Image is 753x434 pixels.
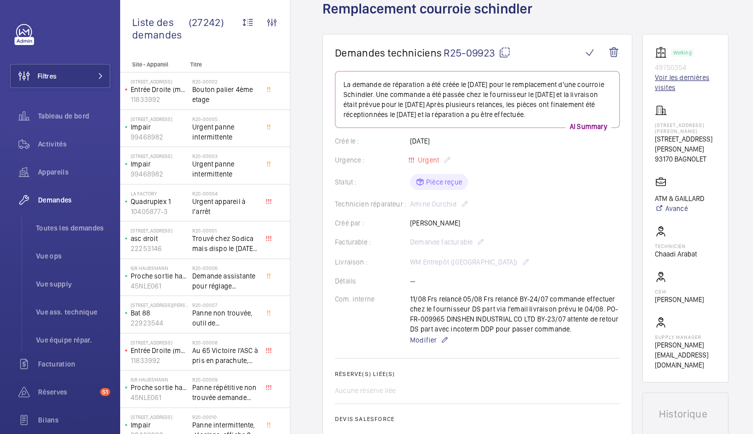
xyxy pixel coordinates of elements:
span: Bouton palier 4ème etage [192,84,258,104]
a: Avancé [655,203,704,213]
span: Réserves [38,387,96,397]
p: 93170 BAGNOLET [655,154,716,164]
h2: R20-00001 [192,227,258,233]
p: Proche sortie hall Pelletier [131,382,188,392]
span: Vue ops [36,251,110,261]
p: [PERSON_NAME][EMAIL_ADDRESS][DOMAIN_NAME] [655,340,716,370]
h2: R20-00006 [192,265,258,271]
p: Supply manager [655,334,716,340]
p: [STREET_ADDRESS] [131,414,188,420]
p: Quadruplex 1 [131,196,188,206]
p: Titre [190,61,256,68]
p: [STREET_ADDRESS][PERSON_NAME] [655,134,716,154]
span: Trouvé chez Sodica mais dispo le [DATE] [URL][DOMAIN_NAME] [192,233,258,253]
p: Entrée Droite (monte-charge) [131,84,188,94]
span: Vue équipe répar. [36,335,110,345]
p: 6/8 Haussmann [131,376,188,382]
h2: R20-00004 [192,190,258,196]
span: Au 65 Victoire l'ASC à pris en parachute, toutes les sécu coupé, il est au 3 ème, asc sans machin... [192,345,258,365]
p: 6/8 Haussmann [131,265,188,271]
p: 45NLE061 [131,392,188,402]
span: Demandes [38,195,110,205]
span: Urgent appareil à l’arrêt [192,196,258,216]
span: Facturation [38,359,110,369]
h2: Réserve(s) liée(s) [335,370,620,377]
span: Urgent panne intermittente [192,122,258,142]
h2: R20-00008 [192,339,258,345]
p: 49750354 [655,62,716,72]
span: Urgent panne intermittente [192,159,258,179]
p: 10405877-3 [131,206,188,216]
p: CSM [655,288,704,294]
span: Panne non trouvée, outil de déverouillouge impératif pour le diagnostic [192,308,258,328]
p: Site - Appareil [120,61,186,68]
p: Impair [131,420,188,430]
h2: R20-00002 [192,78,258,84]
img: elevator.svg [655,46,671,58]
span: Modifier [410,335,437,345]
p: 22923544 [131,318,188,328]
button: Filtres [10,64,110,88]
h2: R20-00007 [192,302,258,308]
span: Filtres [38,71,57,81]
p: Impair [131,122,188,132]
p: 99468982 [131,132,188,142]
p: 11833992 [131,355,188,365]
span: Liste des demandes [132,16,189,41]
p: [PERSON_NAME] [655,294,704,304]
h2: R20-00005 [192,116,258,122]
span: Activités [38,139,110,149]
p: [STREET_ADDRESS] [131,227,188,233]
p: [STREET_ADDRESS] [131,339,188,345]
p: Entrée Droite (monte-charge) [131,345,188,355]
span: 51 [100,388,110,396]
p: AI Summary [566,121,611,131]
span: Demandes techniciens [335,46,442,59]
span: Tableau de bord [38,111,110,121]
p: 22253146 [131,243,188,253]
h2: Devis Salesforce [335,415,620,422]
span: Demande assistante pour réglage d'opérateurs porte cabine double accès [192,271,258,291]
p: [STREET_ADDRESS] [131,153,188,159]
span: Vue supply [36,279,110,289]
p: 99468982 [131,169,188,179]
h2: R20-00009 [192,376,258,382]
span: Panne répétitive non trouvée demande assistance expert technique [192,382,258,402]
p: 11833992 [131,94,188,104]
p: 45NLE061 [131,281,188,291]
span: Bilans [38,415,110,425]
p: asc droit [131,233,188,243]
p: ATM & GAILLARD [655,193,704,203]
p: Proche sortie hall Pelletier [131,271,188,281]
span: R25-09923 [444,46,511,59]
h2: R20-00003 [192,153,258,159]
p: Working [673,51,691,54]
p: [STREET_ADDRESS][PERSON_NAME] [655,122,716,134]
p: La Factory [131,190,188,196]
p: La demande de réparation a été créée le [DATE] pour le remplacement d'une courroie Schindler. Une... [343,79,611,119]
p: Technicien [655,243,697,249]
a: Voir les dernières visites [655,72,716,92]
p: [STREET_ADDRESS] [131,78,188,84]
p: Chaadi Arabat [655,249,697,259]
span: Appareils [38,167,110,177]
p: Bat 88 [131,308,188,318]
h1: Historique [659,409,712,419]
p: [STREET_ADDRESS][PERSON_NAME] [131,302,188,308]
span: Vue ass. technique [36,307,110,317]
p: [STREET_ADDRESS] [131,116,188,122]
h2: R20-00010 [192,414,258,420]
span: Toutes les demandes [36,223,110,233]
p: Impair [131,159,188,169]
